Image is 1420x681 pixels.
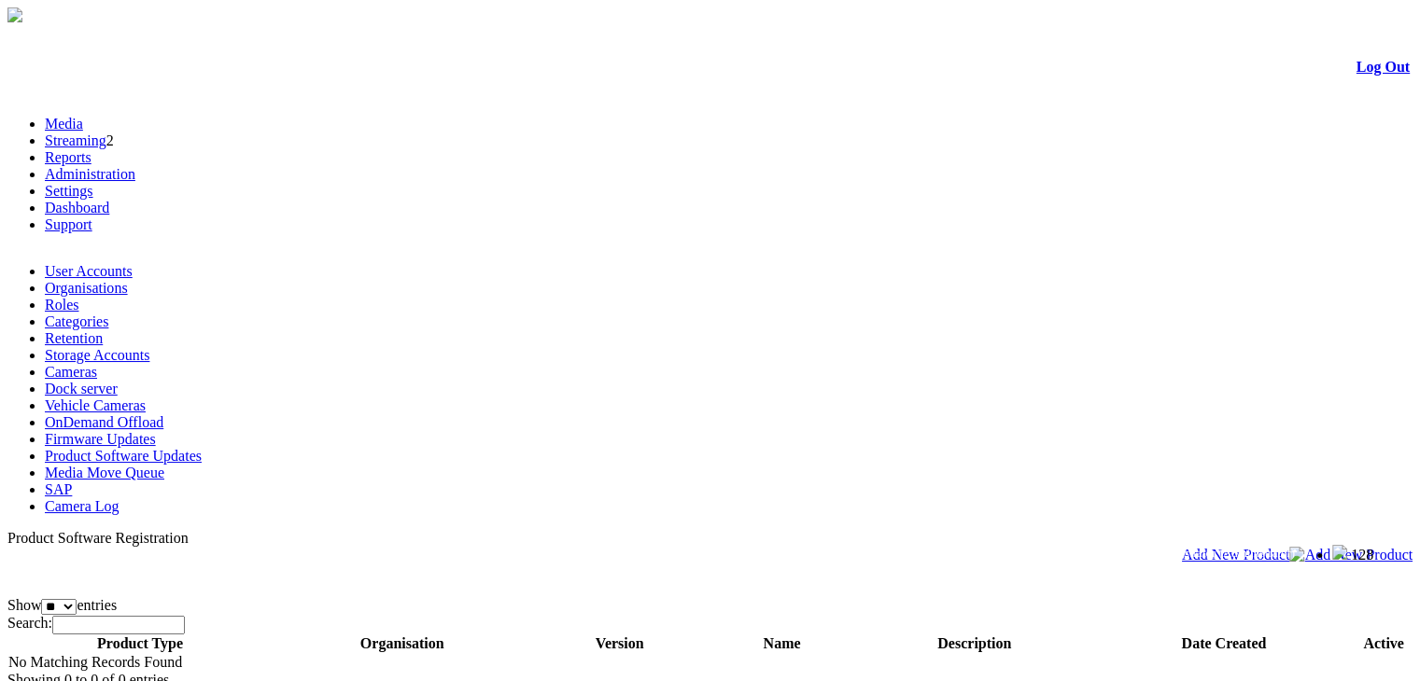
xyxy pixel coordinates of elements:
[45,465,164,480] a: Media Move Queue
[1351,547,1373,563] span: 128
[1332,545,1347,560] img: bell25.png
[45,200,109,215] a: Dashboard
[45,347,149,363] a: Storage Accounts
[1093,634,1355,653] th: Date Created
[1357,59,1410,75] a: Log Out
[7,653,1413,672] td: No Matching Records Found
[7,597,117,613] label: Show entries
[45,431,156,447] a: Firmware Updates
[1355,634,1413,653] th: Active: activate to sort column ascending
[45,498,120,514] a: Camera Log
[7,530,189,546] span: Product Software Registration
[45,381,118,396] a: Dock server
[273,634,531,653] th: Organisation: activate to sort column ascending
[7,634,273,653] th: Product Type: activate to sort column descending
[7,615,185,631] label: Search:
[45,263,133,279] a: User Accounts
[45,216,92,232] a: Support
[856,634,1093,653] th: Description: activate to sort column ascending
[45,183,93,199] a: Settings
[1058,546,1295,560] span: Welcome, System Administrator (Administrator)
[45,280,128,296] a: Organisations
[7,7,22,22] img: arrow-3.png
[45,397,146,413] a: Vehicle Cameras
[106,132,114,148] span: 2
[531,634,708,653] th: Version: activate to sort column ascending
[52,616,185,634] input: Search:
[45,481,72,497] a: SAP
[45,297,78,313] a: Roles
[45,149,91,165] a: Reports
[45,313,108,329] a: Categories
[45,166,135,182] a: Administration
[45,330,103,346] a: Retention
[45,448,202,464] a: Product Software Updates
[45,116,83,132] a: Media
[45,414,163,430] a: OnDemand Offload
[45,132,106,148] a: Streaming
[41,599,77,615] select: Showentries
[45,364,97,380] a: Cameras
[708,634,856,653] th: Name: activate to sort column ascending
